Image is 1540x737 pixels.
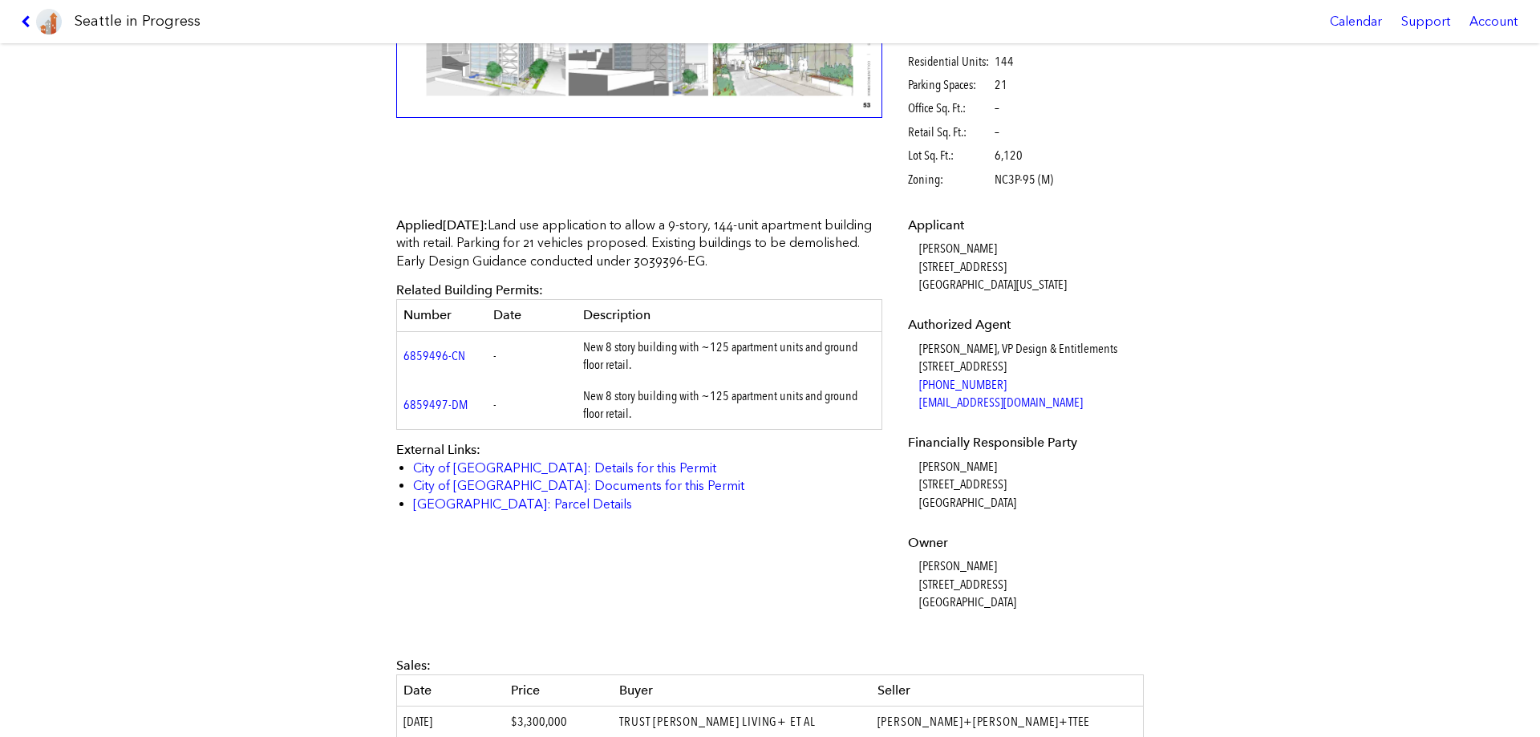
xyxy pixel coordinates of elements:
[396,217,488,233] span: Applied :
[403,714,432,729] span: [DATE]
[396,217,882,270] p: Land use application to allow a 9-story, 144-unit apartment building with retail. Parking for 21 ...
[995,76,1007,94] span: 21
[919,557,1140,611] dd: [PERSON_NAME] [STREET_ADDRESS] [GEOGRAPHIC_DATA]
[919,377,1007,392] a: [PHONE_NUMBER]
[413,460,716,476] a: City of [GEOGRAPHIC_DATA]: Details for this Permit
[413,496,632,512] a: [GEOGRAPHIC_DATA]: Parcel Details
[995,99,999,117] span: –
[487,300,577,331] th: Date
[908,316,1140,334] dt: Authorized Agent
[995,53,1014,71] span: 144
[908,434,1140,452] dt: Financially Responsible Party
[919,340,1140,412] dd: [PERSON_NAME], VP Design & Entitlements [STREET_ADDRESS]
[577,300,882,331] th: Description
[908,53,992,71] span: Residential Units:
[75,11,201,31] h1: Seattle in Progress
[908,147,992,164] span: Lot Sq. Ft.:
[995,124,999,141] span: –
[577,331,882,380] td: New 8 story building with ~125 apartment units and ground floor retail.
[908,171,992,188] span: Zoning:
[505,674,613,706] th: Price
[403,348,465,363] a: 6859496-CN
[995,171,1053,188] span: NC3P-95 (M)
[397,300,487,331] th: Number
[443,217,484,233] span: [DATE]
[908,124,992,141] span: Retail Sq. Ft.:
[919,395,1083,410] a: [EMAIL_ADDRESS][DOMAIN_NAME]
[995,147,1023,164] span: 6,120
[396,282,543,298] span: Related Building Permits:
[487,381,577,430] td: -
[396,657,1144,674] div: Sales:
[871,674,1144,706] th: Seller
[397,674,505,706] th: Date
[577,381,882,430] td: New 8 story building with ~125 apartment units and ground floor retail.
[908,534,1140,552] dt: Owner
[613,674,870,706] th: Buyer
[36,9,62,34] img: favicon-96x96.png
[403,397,468,412] a: 6859497-DM
[487,331,577,380] td: -
[919,458,1140,512] dd: [PERSON_NAME] [STREET_ADDRESS] [GEOGRAPHIC_DATA]
[396,442,480,457] span: External Links:
[919,240,1140,294] dd: [PERSON_NAME] [STREET_ADDRESS] [GEOGRAPHIC_DATA][US_STATE]
[908,217,1140,234] dt: Applicant
[908,76,992,94] span: Parking Spaces:
[413,478,744,493] a: City of [GEOGRAPHIC_DATA]: Documents for this Permit
[908,99,992,117] span: Office Sq. Ft.:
